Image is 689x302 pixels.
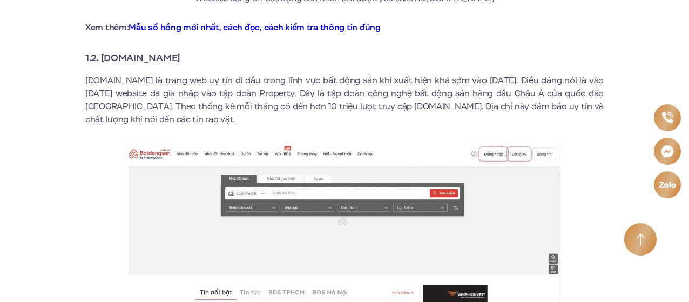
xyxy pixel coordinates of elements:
[636,233,645,246] img: Arrow icon
[129,22,380,33] a: Mẫu sổ hồng mới nhất, cách đọc, cách kiểm tra thông tin đúng
[661,112,673,123] img: Phone icon
[85,51,180,65] strong: 1.2. [DOMAIN_NAME]
[658,182,676,188] img: Zalo icon
[85,74,604,126] p: [DOMAIN_NAME] là trang web uy tín đi đầu trong lĩnh vực bất động sản khi xuất hiện khá sớm vào [D...
[661,145,674,158] img: Messenger icon
[85,22,381,33] strong: Xem thêm:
